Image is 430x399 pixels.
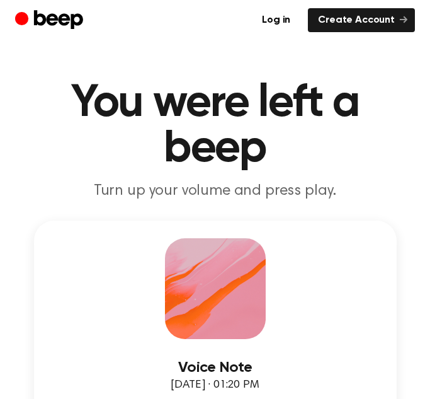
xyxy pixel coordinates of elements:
[252,8,300,32] a: Log in
[171,379,259,391] span: [DATE] · 01:20 PM
[15,182,415,200] p: Turn up your volume and press play.
[15,81,415,171] h1: You were left a beep
[52,359,379,376] h3: Voice Note
[15,8,86,33] a: Beep
[308,8,415,32] a: Create Account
